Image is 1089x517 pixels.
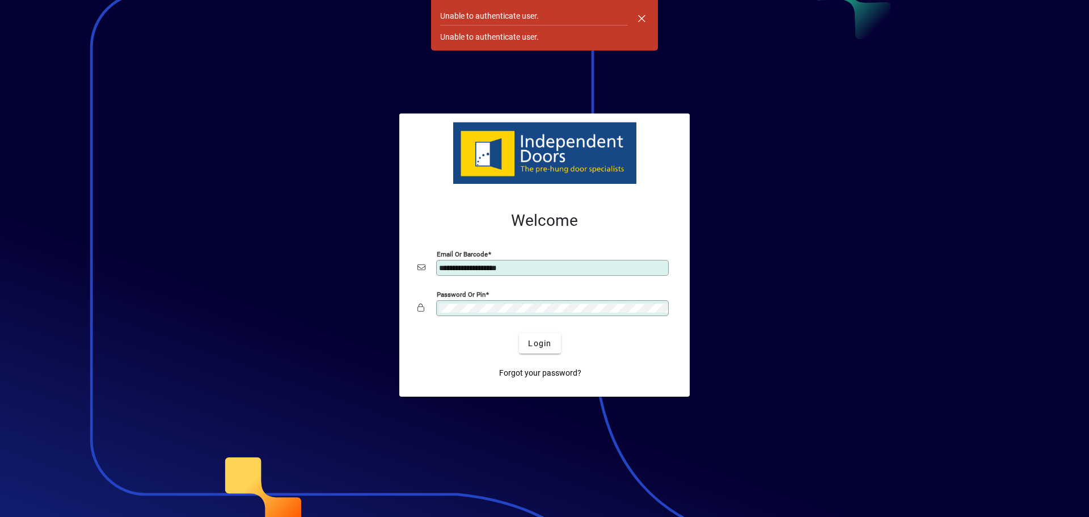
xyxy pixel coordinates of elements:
span: Forgot your password? [499,367,581,379]
h2: Welcome [417,211,672,230]
div: Unable to authenticate user. [440,10,539,22]
button: Login [519,333,560,354]
span: Login [528,338,551,350]
button: Dismiss [628,5,655,32]
div: Unable to authenticate user. [440,31,539,43]
mat-label: Email or Barcode [437,250,488,258]
a: Forgot your password? [495,363,586,383]
mat-label: Password or Pin [437,291,486,299]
